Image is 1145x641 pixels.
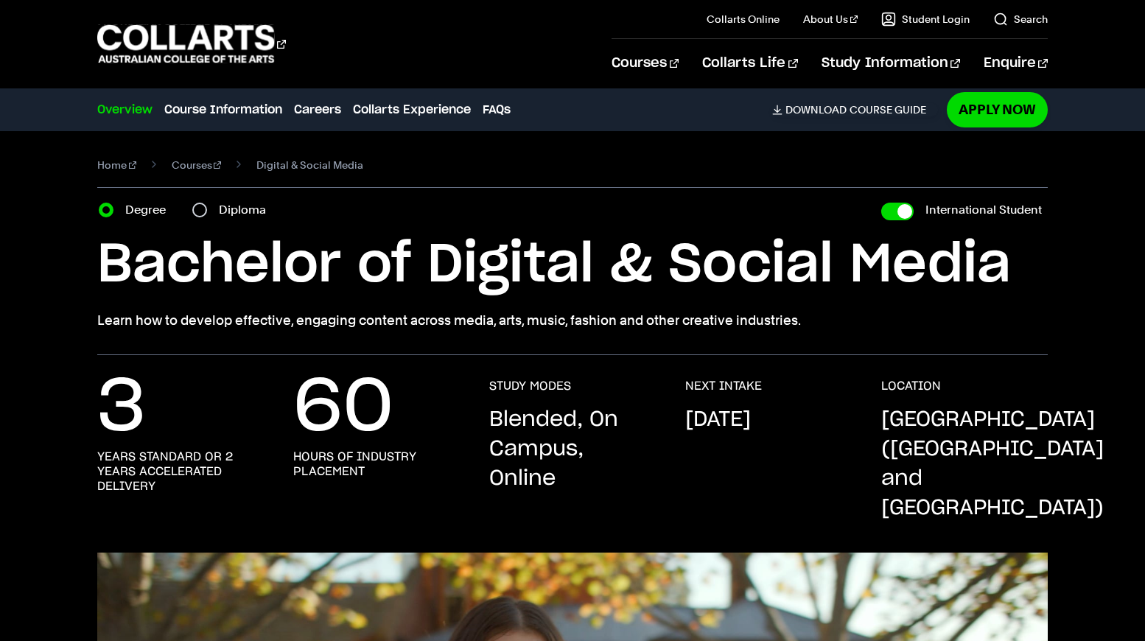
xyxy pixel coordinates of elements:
p: 60 [293,379,393,438]
a: Courses [172,155,222,175]
a: Search [993,12,1048,27]
div: Go to homepage [97,23,286,65]
a: Student Login [881,12,970,27]
a: Careers [294,101,341,119]
span: Download [785,103,847,116]
a: Home [97,155,136,175]
h1: Bachelor of Digital & Social Media [97,232,1048,298]
a: Collarts Life [702,39,797,88]
a: Course Information [164,101,282,119]
p: [DATE] [685,405,751,435]
a: Collarts Experience [353,101,471,119]
h3: years standard or 2 years accelerated delivery [97,449,264,494]
a: FAQs [483,101,511,119]
a: Enquire [984,39,1048,88]
a: DownloadCourse Guide [772,103,938,116]
a: Courses [612,39,679,88]
label: International Student [925,200,1042,220]
a: Collarts Online [707,12,780,27]
p: 3 [97,379,146,438]
a: Overview [97,101,153,119]
label: Diploma [219,200,275,220]
label: Degree [125,200,175,220]
h3: STUDY MODES [489,379,571,393]
p: [GEOGRAPHIC_DATA] ([GEOGRAPHIC_DATA] and [GEOGRAPHIC_DATA]) [881,405,1104,523]
h3: hours of industry placement [293,449,460,479]
p: Learn how to develop effective, engaging content across media, arts, music, fashion and other cre... [97,310,1048,331]
a: Study Information [822,39,960,88]
h3: NEXT INTAKE [685,379,762,393]
span: Digital & Social Media [256,155,363,175]
h3: LOCATION [881,379,941,393]
a: Apply Now [947,92,1048,127]
p: Blended, On Campus, Online [489,405,656,494]
a: About Us [803,12,858,27]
